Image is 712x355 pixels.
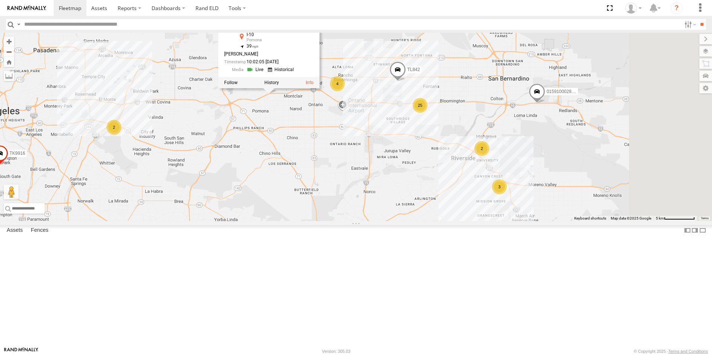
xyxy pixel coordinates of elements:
[4,348,38,355] a: Visit our Website
[4,71,14,81] label: Measure
[3,225,26,236] label: Assets
[247,32,299,37] div: I-10
[634,349,708,354] div: © Copyright 2025 -
[474,141,489,156] div: 2
[413,98,427,113] div: 25
[330,76,345,91] div: 4
[699,83,712,93] label: Map Settings
[4,57,14,67] button: Zoom Home
[684,225,691,236] label: Dock Summary Table to the Left
[691,225,699,236] label: Dock Summary Table to the Right
[224,52,299,57] div: [PERSON_NAME]
[247,44,258,49] span: 39
[407,67,420,72] span: TL842
[16,19,22,30] label: Search Query
[701,217,709,220] a: Terms
[247,38,299,42] div: Pomona
[623,3,644,14] div: Daniel Del Muro
[611,216,651,220] span: Map data ©2025 Google
[547,89,584,94] span: 015910002848003
[268,66,296,73] a: View Historical Media Streams
[306,80,314,85] a: View Asset Details
[322,349,350,354] div: Version: 305.03
[247,66,266,73] a: View Live Media Streams
[681,19,697,30] label: Search Filter Options
[574,216,606,221] button: Keyboard shortcuts
[699,225,706,236] label: Hide Summary Table
[671,2,683,14] i: ?
[224,60,299,65] div: Date/time of location update
[7,6,46,11] img: rand-logo.svg
[492,179,507,194] div: 3
[264,80,279,85] label: View Asset History
[10,151,25,156] span: TK9916
[27,225,52,236] label: Fences
[4,185,19,199] button: Drag Pegman onto the map to open Street View
[656,216,664,220] span: 5 km
[224,80,238,85] label: Realtime tracking of Asset
[4,47,14,57] button: Zoom out
[668,349,708,354] a: Terms and Conditions
[107,120,121,135] div: 2
[4,36,14,47] button: Zoom in
[654,216,697,221] button: Map Scale: 5 km per 79 pixels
